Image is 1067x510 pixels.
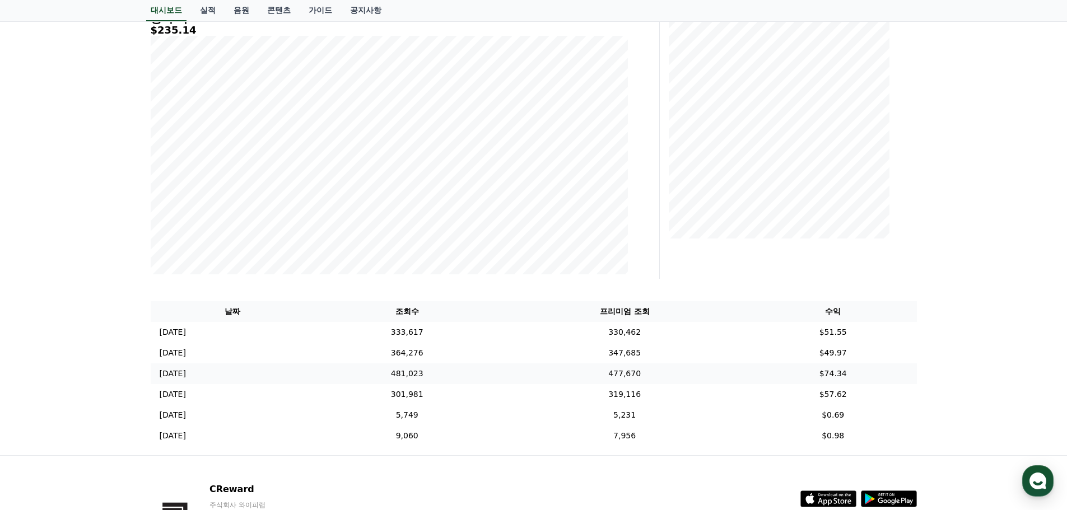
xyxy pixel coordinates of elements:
[500,343,749,363] td: 347,685
[151,301,315,322] th: 날짜
[102,372,116,381] span: 대화
[173,372,187,381] span: 설정
[160,368,186,380] p: [DATE]
[74,355,145,383] a: 대화
[314,384,500,405] td: 301,981
[749,301,917,322] th: 수익
[314,363,500,384] td: 481,023
[749,322,917,343] td: $51.55
[35,372,42,381] span: 홈
[500,384,749,405] td: 319,116
[160,430,186,442] p: [DATE]
[500,363,749,384] td: 477,670
[500,405,749,425] td: 5,231
[500,322,749,343] td: 330,462
[314,405,500,425] td: 5,749
[160,347,186,359] p: [DATE]
[145,355,215,383] a: 설정
[500,425,749,446] td: 7,956
[160,409,186,421] p: [DATE]
[151,25,628,36] h5: $235.14
[749,384,917,405] td: $57.62
[314,343,500,363] td: 364,276
[209,500,346,509] p: 주식회사 와이피랩
[3,355,74,383] a: 홈
[314,322,500,343] td: 333,617
[314,301,500,322] th: 조회수
[314,425,500,446] td: 9,060
[749,425,917,446] td: $0.98
[209,483,346,496] p: CReward
[749,405,917,425] td: $0.69
[160,389,186,400] p: [DATE]
[749,343,917,363] td: $49.97
[749,363,917,384] td: $74.34
[500,301,749,322] th: 프리미엄 조회
[160,326,186,338] p: [DATE]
